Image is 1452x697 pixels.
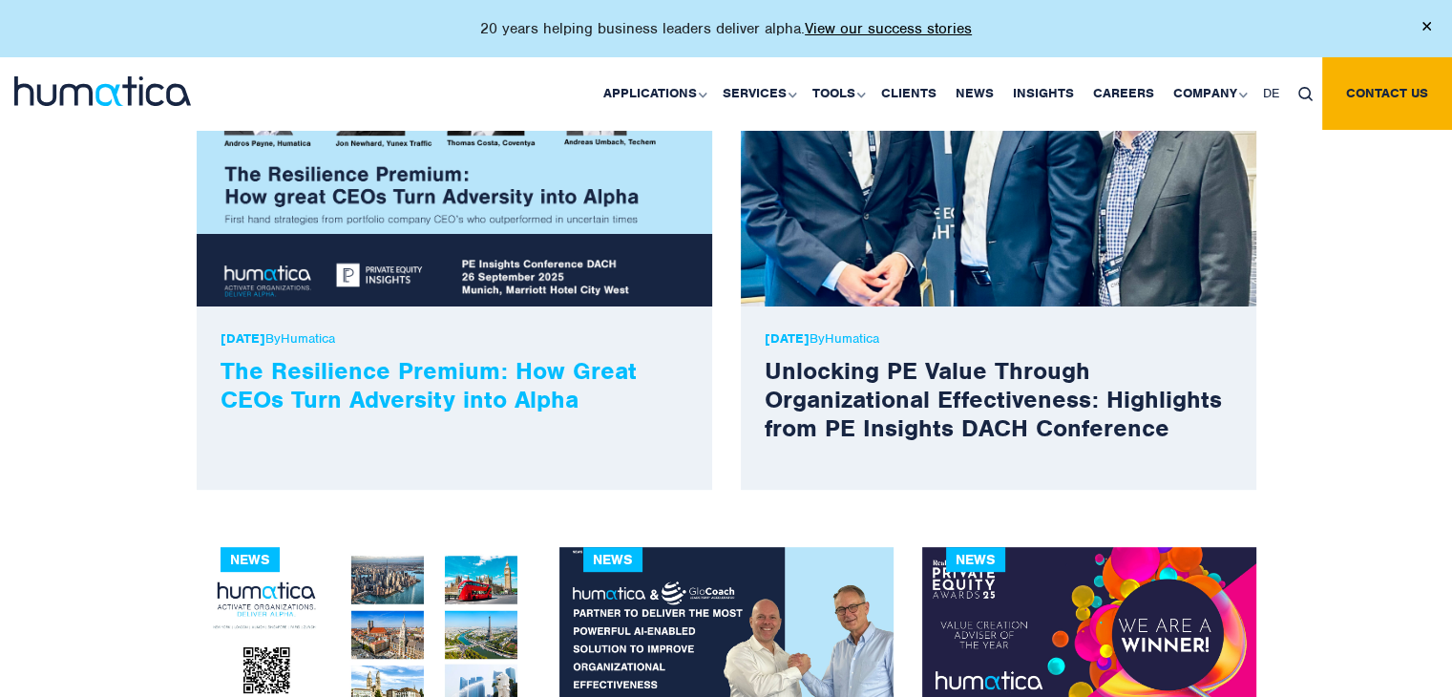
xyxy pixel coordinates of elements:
a: Humatica [825,330,879,347]
div: News [221,547,280,572]
a: Company [1164,57,1253,130]
a: View our success stories [805,19,972,38]
a: Insights [1003,57,1084,130]
img: search_icon [1298,87,1313,101]
img: logo [14,76,191,106]
a: Applications [594,57,713,130]
strong: [DATE] [221,330,265,347]
div: News [946,547,1005,572]
a: DE [1253,57,1289,130]
span: DE [1263,85,1279,101]
strong: [DATE] [765,330,810,347]
a: Careers [1084,57,1164,130]
a: Unlocking PE Value Through Organizational Effectiveness: Highlights from PE Insights DACH Conference [765,355,1222,443]
a: Humatica [281,330,335,347]
a: Clients [872,57,946,130]
a: The Resilience Premium: How Great CEOs Turn Adversity into Alpha [221,355,637,414]
a: Contact us [1322,57,1452,130]
p: 20 years helping business leaders deliver alpha. [480,19,972,38]
a: Tools [803,57,872,130]
p: By [765,330,1232,347]
a: News [946,57,1003,130]
a: Services [713,57,803,130]
img: news1 [197,71,712,306]
p: By [221,330,688,347]
div: News [583,547,642,572]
